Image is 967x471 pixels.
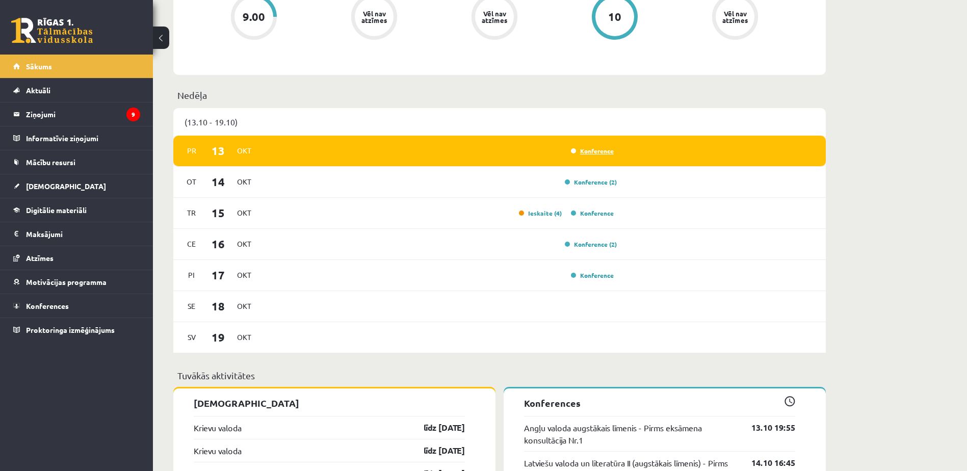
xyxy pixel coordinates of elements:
span: Okt [233,267,255,283]
div: (13.10 - 19.10) [173,108,826,136]
a: Sākums [13,55,140,78]
span: [DEMOGRAPHIC_DATA] [26,181,106,191]
a: 14.10 16:45 [736,457,795,469]
span: Okt [233,329,255,345]
div: 10 [608,11,621,22]
legend: Informatīvie ziņojumi [26,126,140,150]
p: [DEMOGRAPHIC_DATA] [194,396,465,410]
a: Mācību resursi [13,150,140,174]
i: 9 [126,108,140,121]
a: Informatīvie ziņojumi [13,126,140,150]
span: Motivācijas programma [26,277,107,286]
legend: Maksājumi [26,222,140,246]
div: Vēl nav atzīmes [721,10,749,23]
a: Atzīmes [13,246,140,270]
a: līdz [DATE] [406,444,465,457]
div: Vēl nav atzīmes [480,10,509,23]
a: Digitālie materiāli [13,198,140,222]
span: 14 [202,173,234,190]
span: Se [181,298,202,314]
span: Konferences [26,301,69,310]
a: Ieskaite (4) [519,209,562,217]
span: Sākums [26,62,52,71]
span: 19 [202,329,234,346]
a: Angļu valoda augstākais līmenis - Pirms eksāmena konsultācija Nr.1 [524,422,736,446]
span: 15 [202,204,234,221]
span: Pr [181,143,202,159]
p: Tuvākās aktivitātes [177,369,822,382]
span: Pi [181,267,202,283]
p: Nedēļa [177,88,822,102]
span: Okt [233,298,255,314]
a: Konference [571,209,614,217]
div: Vēl nav atzīmes [360,10,388,23]
a: Proktoringa izmēģinājums [13,318,140,342]
span: Okt [233,143,255,159]
a: Konferences [13,294,140,318]
a: Konference (2) [565,178,617,186]
a: Konference (2) [565,240,617,248]
span: Ot [181,174,202,190]
a: Aktuāli [13,78,140,102]
p: Konferences [524,396,795,410]
span: Aktuāli [26,86,50,95]
span: 18 [202,298,234,315]
span: Tr [181,205,202,221]
a: Rīgas 1. Tālmācības vidusskola [11,18,93,43]
a: Konference [571,271,614,279]
span: Okt [233,236,255,252]
a: Krievu valoda [194,422,242,434]
span: Okt [233,174,255,190]
span: Ce [181,236,202,252]
span: Sv [181,329,202,345]
a: Maksājumi [13,222,140,246]
div: 9.00 [243,11,265,22]
span: Okt [233,205,255,221]
span: Atzīmes [26,253,54,263]
a: Krievu valoda [194,444,242,457]
span: Digitālie materiāli [26,205,87,215]
a: Konference [571,147,614,155]
a: Ziņojumi9 [13,102,140,126]
span: 13 [202,142,234,159]
span: Mācību resursi [26,158,75,167]
span: 17 [202,267,234,283]
a: Motivācijas programma [13,270,140,294]
legend: Ziņojumi [26,102,140,126]
span: Proktoringa izmēģinājums [26,325,115,334]
a: līdz [DATE] [406,422,465,434]
a: [DEMOGRAPHIC_DATA] [13,174,140,198]
span: 16 [202,235,234,252]
a: 13.10 19:55 [736,422,795,434]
